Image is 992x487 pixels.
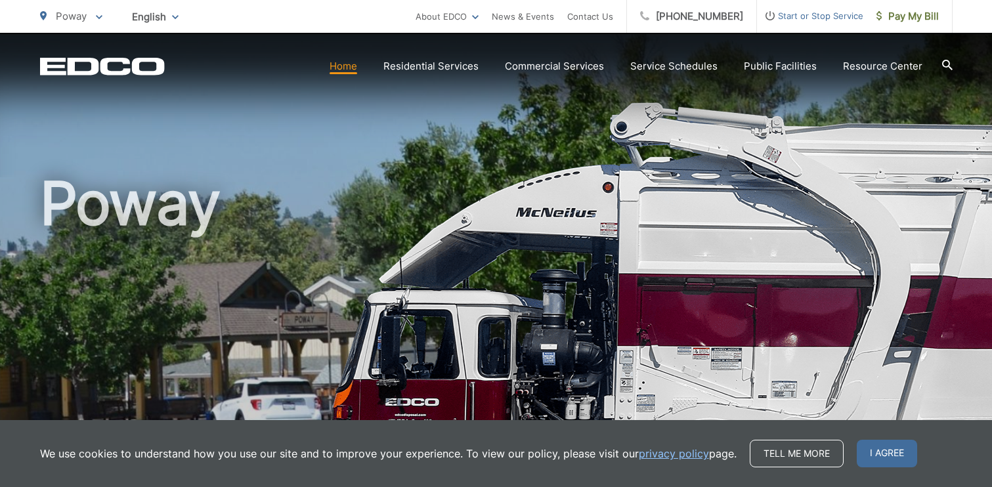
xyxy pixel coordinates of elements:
[630,58,718,74] a: Service Schedules
[567,9,613,24] a: Contact Us
[40,57,165,75] a: EDCD logo. Return to the homepage.
[505,58,604,74] a: Commercial Services
[639,446,709,461] a: privacy policy
[40,446,737,461] p: We use cookies to understand how you use our site and to improve your experience. To view our pol...
[843,58,922,74] a: Resource Center
[744,58,817,74] a: Public Facilities
[330,58,357,74] a: Home
[876,9,939,24] span: Pay My Bill
[122,5,188,28] span: English
[492,9,554,24] a: News & Events
[56,10,87,22] span: Poway
[416,9,479,24] a: About EDCO
[750,440,844,467] a: Tell me more
[383,58,479,74] a: Residential Services
[857,440,917,467] span: I agree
